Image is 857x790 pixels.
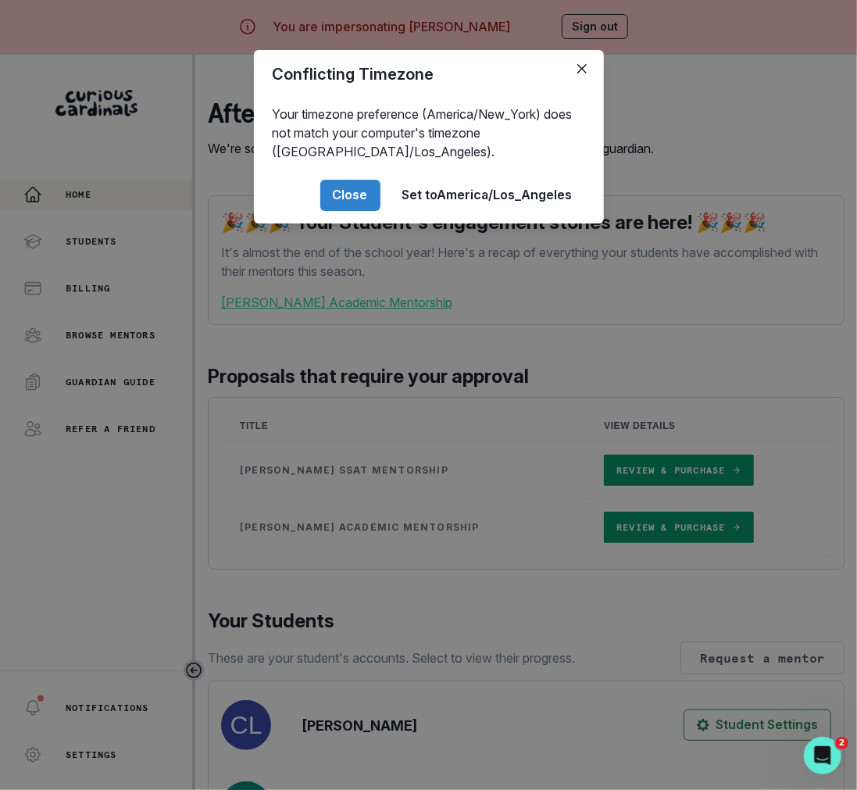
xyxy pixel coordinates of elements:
div: Your timezone preference (America/New_York) does not match your computer's timezone ([GEOGRAPHIC_... [254,98,604,167]
button: Close [320,180,380,211]
span: 2 [836,737,848,749]
iframe: Intercom live chat [804,737,841,774]
button: Close [570,56,595,81]
button: Set toAmerica/Los_Angeles [390,180,585,211]
header: Conflicting Timezone [254,50,604,98]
